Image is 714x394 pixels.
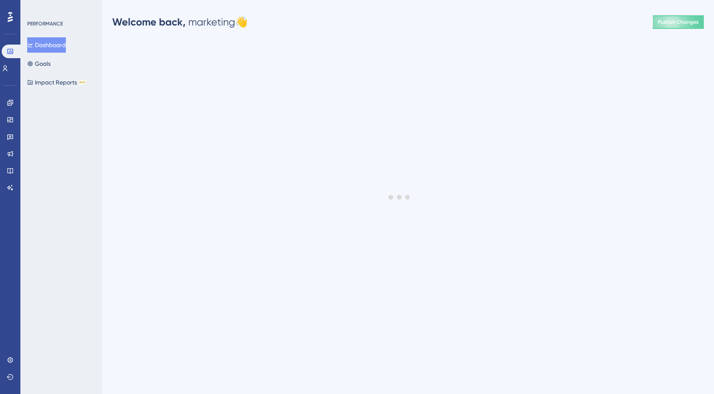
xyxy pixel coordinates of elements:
[112,16,186,28] span: Welcome back,
[653,15,704,29] button: Publish Changes
[112,15,248,29] div: marketing 👋
[27,75,86,90] button: Impact ReportsBETA
[27,20,63,27] div: PERFORMANCE
[27,37,66,53] button: Dashboard
[79,80,86,84] div: BETA
[27,56,51,71] button: Goals
[658,19,699,25] span: Publish Changes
